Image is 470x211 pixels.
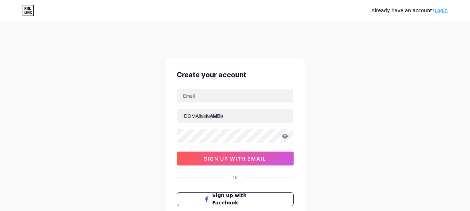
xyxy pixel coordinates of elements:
[204,156,266,162] span: sign up with email
[232,174,238,181] div: Or
[177,192,294,206] button: Sign up with Facebook
[182,112,223,120] div: [DOMAIN_NAME]/
[177,70,294,80] div: Create your account
[177,89,293,103] input: Email
[435,8,448,13] a: Login
[177,109,293,123] input: username
[177,152,294,165] button: sign up with email
[372,7,448,14] div: Already have an account?
[212,192,266,206] span: Sign up with Facebook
